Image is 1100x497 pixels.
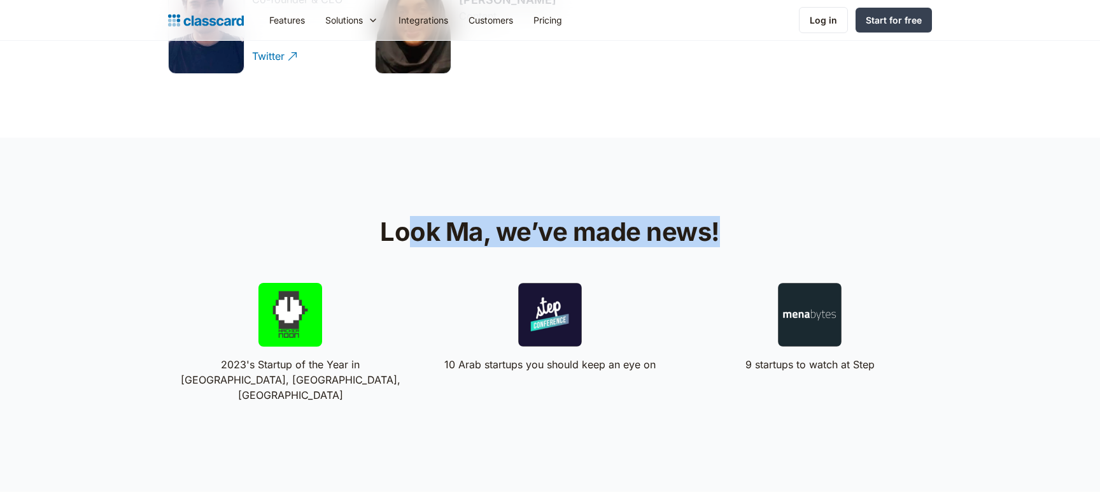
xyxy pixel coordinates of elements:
[687,273,932,382] a: 9 startups to watch at Step
[458,6,523,34] a: Customers
[388,6,458,34] a: Integrations
[315,6,388,34] div: Solutions
[259,6,315,34] a: Features
[428,273,672,382] a: 10 Arab startups you should keep an eye on
[866,13,922,27] div: Start for free
[252,39,285,64] div: Twitter
[168,273,412,413] a: 2023's Startup of the Year in [GEOGRAPHIC_DATA], [GEOGRAPHIC_DATA], [GEOGRAPHIC_DATA]
[178,357,402,403] div: 2023's Startup of the Year in [GEOGRAPHIC_DATA], [GEOGRAPHIC_DATA], [GEOGRAPHIC_DATA]
[523,6,572,34] a: Pricing
[444,357,656,372] div: 10 Arab startups you should keep an eye on
[745,357,875,372] div: 9 startups to watch at Step
[252,39,349,74] a: Twitter
[325,13,363,27] div: Solutions
[168,11,244,29] a: home
[810,13,837,27] div: Log in
[856,8,932,32] a: Start for free
[348,217,752,247] h2: Look Ma, we’ve made news!
[799,7,848,33] a: Log in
